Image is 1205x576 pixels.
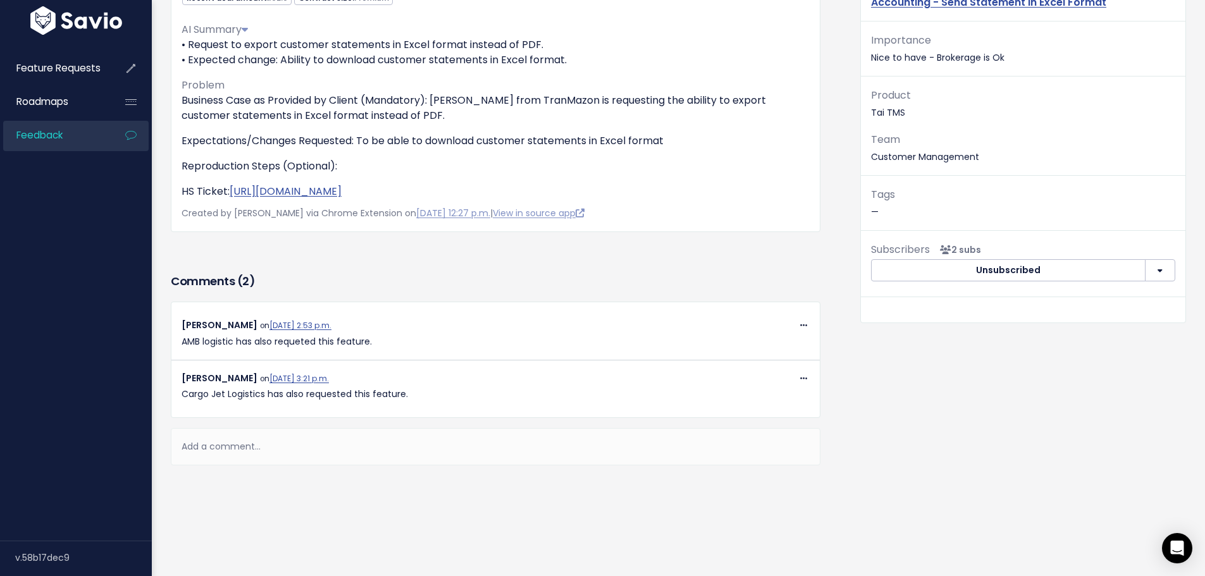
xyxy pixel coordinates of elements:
[182,386,810,402] p: Cargo Jet Logistics has also requested this feature.
[16,128,63,142] span: Feedback
[182,133,810,149] p: Expectations/Changes Requested: To be able to download customer statements in Excel format
[871,87,1175,121] p: Tai TMS
[182,319,257,331] span: [PERSON_NAME]
[182,334,810,350] p: AMB logistic has also requeted this feature.
[182,22,248,37] span: AI Summary
[871,132,900,147] span: Team
[3,121,105,150] a: Feedback
[269,321,331,331] a: [DATE] 2:53 p.m.
[871,32,1175,66] p: Nice to have - Brokerage is Ok
[871,88,911,102] span: Product
[15,541,152,574] div: v.58b17dec9
[269,374,329,384] a: [DATE] 3:21 p.m.
[182,207,584,219] span: Created by [PERSON_NAME] via Chrome Extension on |
[3,54,105,83] a: Feature Requests
[3,87,105,116] a: Roadmaps
[182,372,257,384] span: [PERSON_NAME]
[182,184,810,199] p: HS Ticket:
[871,186,1175,220] p: —
[871,33,931,47] span: Importance
[182,93,810,123] p: Business Case as Provided by Client (Mandatory): [PERSON_NAME] from TranMazon is requesting the a...
[171,428,820,465] div: Add a comment...
[1162,533,1192,563] div: Open Intercom Messenger
[871,131,1175,165] p: Customer Management
[493,207,584,219] a: View in source app
[182,159,810,174] p: Reproduction Steps (Optional):
[260,374,329,384] span: on
[260,321,331,331] span: on
[16,95,68,108] span: Roadmaps
[242,273,249,289] span: 2
[871,242,930,257] span: Subscribers
[16,61,101,75] span: Feature Requests
[182,37,810,68] p: • Request to export customer statements in Excel format instead of PDF. • Expected change: Abilit...
[935,243,981,256] span: <p><strong>Subscribers</strong><br><br> - Ashley Melgarejo<br> - Gabriel Villamil<br> </p>
[171,273,820,290] h3: Comments ( )
[871,187,895,202] span: Tags
[230,184,342,199] a: [URL][DOMAIN_NAME]
[416,207,490,219] a: [DATE] 12:27 p.m.
[27,6,125,35] img: logo-white.9d6f32f41409.svg
[871,259,1146,282] button: Unsubscribed
[182,78,225,92] span: Problem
